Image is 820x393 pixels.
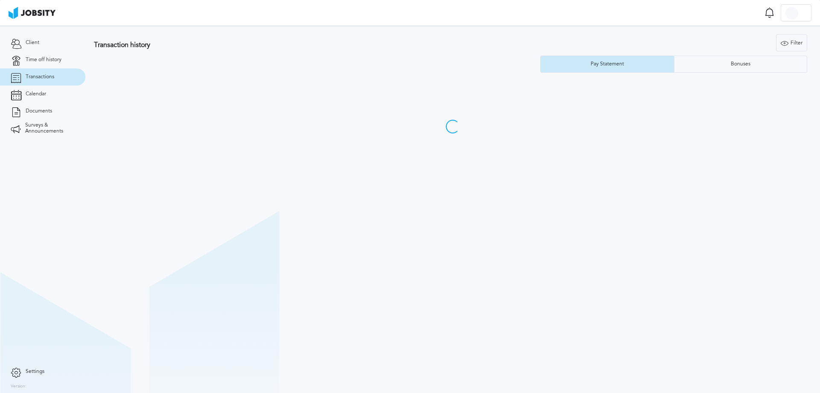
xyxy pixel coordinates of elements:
[26,40,39,46] span: Client
[776,34,807,51] button: Filter
[11,384,26,389] label: Version:
[674,56,808,73] button: Bonuses
[726,61,755,67] div: Bonuses
[26,91,46,97] span: Calendar
[26,74,54,80] span: Transactions
[540,56,674,73] button: Pay Statement
[26,369,44,375] span: Settings
[26,108,52,114] span: Documents
[9,7,56,19] img: ab4bad089aa723f57921c736e9817d99.png
[26,57,61,63] span: Time off history
[776,35,807,52] div: Filter
[25,122,75,134] span: Surveys & Announcements
[94,41,484,49] h3: Transaction history
[586,61,628,67] div: Pay Statement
